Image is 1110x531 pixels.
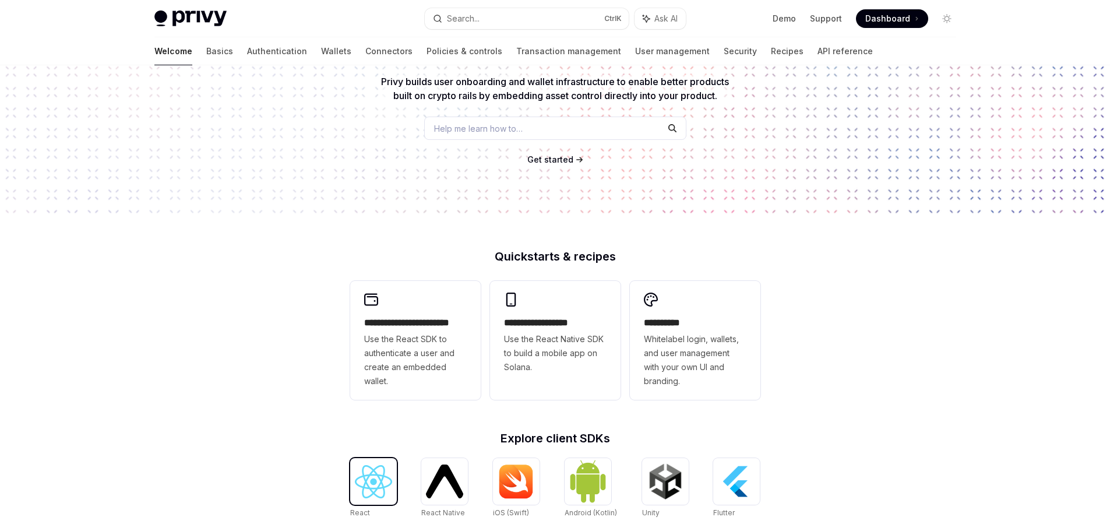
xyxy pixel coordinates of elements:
span: Get started [527,154,573,164]
span: Android (Kotlin) [565,508,617,517]
span: Ctrl K [604,14,622,23]
a: Connectors [365,37,413,65]
img: Android (Kotlin) [569,459,607,503]
a: Policies & controls [427,37,502,65]
a: **** **** **** ***Use the React Native SDK to build a mobile app on Solana. [490,281,621,400]
a: UnityUnity [642,458,689,519]
a: ReactReact [350,458,397,519]
a: **** *****Whitelabel login, wallets, and user management with your own UI and branding. [630,281,760,400]
button: Search...CtrlK [425,8,629,29]
a: Support [810,13,842,24]
span: Whitelabel login, wallets, and user management with your own UI and branding. [644,332,746,388]
span: Unity [642,508,660,517]
a: Basics [206,37,233,65]
a: FlutterFlutter [713,458,760,519]
a: Demo [773,13,796,24]
img: iOS (Swift) [498,464,535,499]
a: Dashboard [856,9,928,28]
span: Help me learn how to… [434,122,523,135]
img: light logo [154,10,227,27]
span: Privy builds user onboarding and wallet infrastructure to enable better products built on crypto ... [381,76,729,101]
a: Transaction management [516,37,621,65]
a: Security [724,37,757,65]
a: Welcome [154,37,192,65]
a: Android (Kotlin)Android (Kotlin) [565,458,617,519]
h2: Quickstarts & recipes [350,251,760,262]
a: Wallets [321,37,351,65]
span: React Native [421,508,465,517]
a: React NativeReact Native [421,458,468,519]
a: Get started [527,154,573,166]
span: iOS (Swift) [493,508,529,517]
a: User management [635,37,710,65]
img: Flutter [718,463,755,500]
span: Use the React Native SDK to build a mobile app on Solana. [504,332,607,374]
a: Authentication [247,37,307,65]
h2: Explore client SDKs [350,432,760,444]
button: Ask AI [635,8,686,29]
span: Ask AI [654,13,678,24]
button: Toggle dark mode [938,9,956,28]
a: Recipes [771,37,804,65]
span: Flutter [713,508,735,517]
span: React [350,508,370,517]
a: API reference [817,37,873,65]
img: Unity [647,463,684,500]
img: React [355,465,392,498]
div: Search... [447,12,480,26]
img: React Native [426,465,463,498]
span: Dashboard [865,13,910,24]
a: iOS (Swift)iOS (Swift) [493,458,540,519]
span: Use the React SDK to authenticate a user and create an embedded wallet. [364,332,467,388]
